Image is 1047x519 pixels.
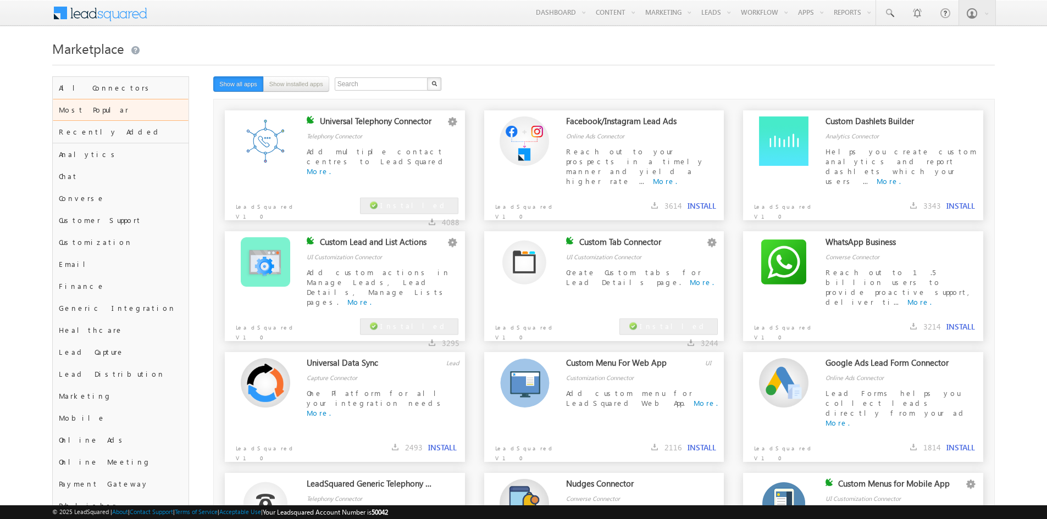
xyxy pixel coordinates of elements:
[347,297,372,306] a: More.
[579,237,706,252] div: Custom Tab Connector
[566,116,693,131] div: Facebook/Instagram Lead Ads
[653,176,677,186] a: More.
[213,76,263,92] button: Show all apps
[759,237,808,287] img: Alternate Logo
[307,478,433,494] div: LeadSquared Generic Telephony Connector
[241,237,290,287] img: Alternate Logo
[877,176,901,186] a: More.
[923,442,941,453] span: 1814
[484,196,580,221] p: LeadSquared V1.0
[372,508,388,516] span: 50042
[442,217,459,227] span: 4088
[53,209,189,231] div: Customer Support
[53,473,189,495] div: Payment Gateway
[910,323,917,330] img: downloads
[502,240,546,284] img: Alternate Logo
[946,443,975,453] button: INSTALL
[694,398,718,408] a: More.
[225,438,321,463] p: LeadSquared V1.0
[429,219,435,225] img: downloads
[53,143,189,165] div: Analytics
[826,116,952,131] div: Custom Dashlets Builder
[910,202,917,209] img: downloads
[651,444,658,450] img: downloads
[651,202,658,209] img: downloads
[53,451,189,473] div: Online Meeting
[53,495,189,517] div: Publisher
[743,438,839,463] p: LeadSquared V1.0
[566,147,705,186] span: Reach out to your prospects in a timely manner and yield a higher rate ...
[225,317,321,342] p: LeadSquared V1.0
[263,508,388,516] span: Your Leadsquared Account Number is
[52,40,124,57] span: Marketplace
[53,341,189,363] div: Lead Capture
[219,508,261,515] a: Acceptable Use
[826,237,952,252] div: WhatsApp Business
[442,338,459,348] span: 3295
[826,358,952,373] div: Google Ads Lead Form Connector
[500,358,550,408] img: Alternate Logo
[53,253,189,275] div: Email
[428,443,457,453] button: INSTALL
[307,388,445,408] span: One Platform for all your integration needs
[52,507,388,517] span: © 2025 LeadSquared | | | | |
[53,231,189,253] div: Customization
[826,388,967,417] span: Lead Forms helps you collect leads directly from your ad
[923,321,941,332] span: 3214
[307,237,314,244] img: checking status
[826,418,850,427] a: More.
[566,388,693,408] span: Add custom menu for LeadSquared Web App.
[566,267,701,287] span: Create Custom tabs for Lead Details page.
[53,363,189,385] div: Lead Distribution
[320,116,446,131] div: Universal Telephony Connector
[392,444,398,450] img: downloads
[320,237,446,252] div: Custom Lead and List Actions
[759,116,808,166] img: Alternate Logo
[566,237,574,244] img: checking status
[664,442,682,453] span: 2116
[640,321,708,331] span: Installed
[826,478,833,486] img: checking status
[130,508,173,515] a: Contact Support
[112,508,128,515] a: About
[307,267,450,306] span: Add custom actions in Manage Leads, Lead Details, Manage Lists pages.
[566,478,693,494] div: Nudges Connector
[484,438,580,463] p: LeadSquared V1.0
[53,77,189,99] div: All Connectors
[53,385,189,407] div: Marketing
[701,338,718,348] span: 3244
[910,444,917,450] img: downloads
[923,200,941,211] span: 3343
[484,317,580,342] p: LeadSquared V1.0
[307,408,331,417] a: More.
[946,201,975,211] button: INSTALL
[307,166,331,176] a: More.
[307,147,447,166] span: Add multiple contact centres to LeadSquared
[241,116,290,166] img: Alternate Logo
[380,200,448,210] span: Installed
[826,267,974,306] span: Reach out to 1.5 billion users to provide proactive support, deliver ti...
[225,196,321,221] p: LeadSquared V1.0
[405,442,423,453] span: 2493
[688,443,716,453] button: INSTALL
[500,116,549,166] img: Alternate Logo
[53,407,189,429] div: Mobile
[664,200,682,211] span: 3614
[431,81,437,86] img: Search
[690,277,714,287] a: More.
[946,322,975,332] button: INSTALL
[759,358,808,408] img: Alternate Logo
[307,358,433,373] div: Universal Data Sync
[53,429,189,451] div: Online Ads
[53,275,189,297] div: Finance
[53,319,189,341] div: Healthcare
[826,147,977,186] span: Helps you create custom analytics and report dashlets which your users ...
[263,76,329,92] button: Show installed apps
[175,508,218,515] a: Terms of Service
[743,196,839,221] p: LeadSquared V1.0
[688,201,716,211] button: INSTALL
[53,297,189,319] div: Generic Integration
[53,187,189,209] div: Converse
[429,339,435,346] img: downloads
[838,478,965,494] div: Custom Menus for Mobile App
